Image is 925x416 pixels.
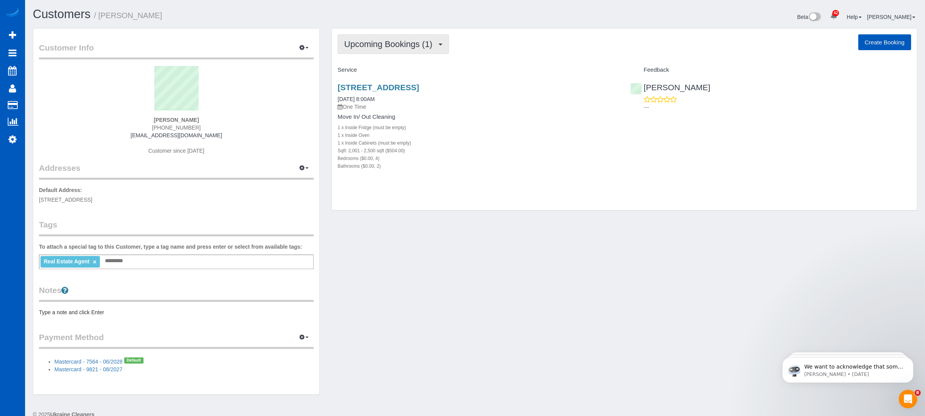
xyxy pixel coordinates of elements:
small: / [PERSON_NAME] [94,11,162,20]
a: Beta [797,14,821,20]
button: Upcoming Bookings (1) [338,34,449,54]
span: [STREET_ADDRESS] [39,197,92,203]
small: 1 x Inside Oven [338,133,370,138]
span: We want to acknowledge that some users may be experiencing lag or slower performance in our softw... [34,22,133,128]
a: [EMAIL_ADDRESS][DOMAIN_NAME] [131,132,222,138]
iframe: Intercom notifications message [771,341,925,395]
span: 42 [832,10,839,16]
a: × [93,259,96,265]
img: New interface [808,12,821,22]
strong: [PERSON_NAME] [154,117,199,123]
h4: Service [338,67,618,73]
small: Sqft: 2,001 - 2,500 sqft ($504.00) [338,148,405,153]
small: 1 x Inside Cabinets (must be empty) [338,140,411,146]
p: Message from Ellie, sent 1w ago [34,30,133,37]
a: [PERSON_NAME] [867,14,915,20]
label: Default Address: [39,186,82,194]
button: Create Booking [858,34,911,51]
span: [PHONE_NUMBER] [152,125,201,131]
a: Customers [33,7,91,21]
a: 42 [826,8,841,25]
a: Help [847,14,862,20]
legend: Notes [39,285,314,302]
a: Mastercard - 7564 - 06/2028 [54,359,123,365]
h4: Feedback [630,67,911,73]
span: Upcoming Bookings (1) [344,39,436,49]
a: [DATE] 8:00AM [338,96,375,102]
a: [STREET_ADDRESS] [338,83,419,92]
p: One Time [338,103,618,111]
span: Customer since [DATE] [149,148,204,154]
span: 8 [915,390,921,396]
small: Bathrooms ($0.00, 2) [338,163,381,169]
a: Mastercard - 9821 - 08/2027 [54,366,123,372]
a: [PERSON_NAME] [630,83,711,92]
iframe: Intercom live chat [899,390,917,408]
span: Real Estate Agent [44,258,89,264]
small: 1 x Inside Fridge (must be empty) [338,125,406,130]
img: Automaid Logo [5,8,20,19]
pre: Type a note and click Enter [39,308,314,316]
label: To attach a special tag to this Customer, type a tag name and press enter or select from availabl... [39,243,302,251]
small: Bedrooms ($0.00, 4) [338,156,379,161]
p: --- [644,103,911,111]
legend: Tags [39,219,314,236]
legend: Payment Method [39,332,314,349]
span: Default [124,357,143,364]
h4: Move In/ Out Cleaning [338,114,618,120]
legend: Customer Info [39,42,314,59]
